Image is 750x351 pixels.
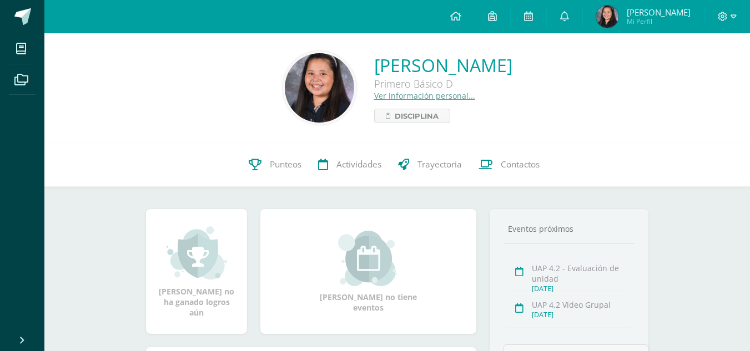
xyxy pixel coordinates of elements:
div: UAP 4.2 Vídeo Grupal [532,299,631,310]
div: Primero Básico D [374,77,512,90]
span: Punteos [270,159,301,170]
a: Trayectoria [390,143,470,187]
div: [PERSON_NAME] no tiene eventos [313,231,424,313]
a: Punteos [240,143,310,187]
span: Disciplina [395,109,439,123]
span: Trayectoria [417,159,462,170]
a: Disciplina [374,109,450,123]
a: Actividades [310,143,390,187]
span: Actividades [336,159,381,170]
img: 23bea051648e52e43fc457f979da7fe0.png [596,6,618,28]
a: Contactos [470,143,548,187]
span: Contactos [501,159,540,170]
div: UAP 4.2 - Evaluación de unidad [532,263,631,284]
div: Eventos próximos [504,223,635,234]
a: [PERSON_NAME] [374,53,512,77]
img: event_small.png [338,231,399,286]
img: 9d35d7bccbad977bfa554d19d4469a0f.png [285,53,354,123]
img: achievement_small.png [167,225,227,281]
span: [PERSON_NAME] [627,7,691,18]
div: [DATE] [532,284,631,293]
div: [DATE] [532,310,631,319]
a: Ver información personal... [374,90,475,101]
span: Mi Perfil [627,17,691,26]
div: [PERSON_NAME] no ha ganado logros aún [157,225,236,318]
